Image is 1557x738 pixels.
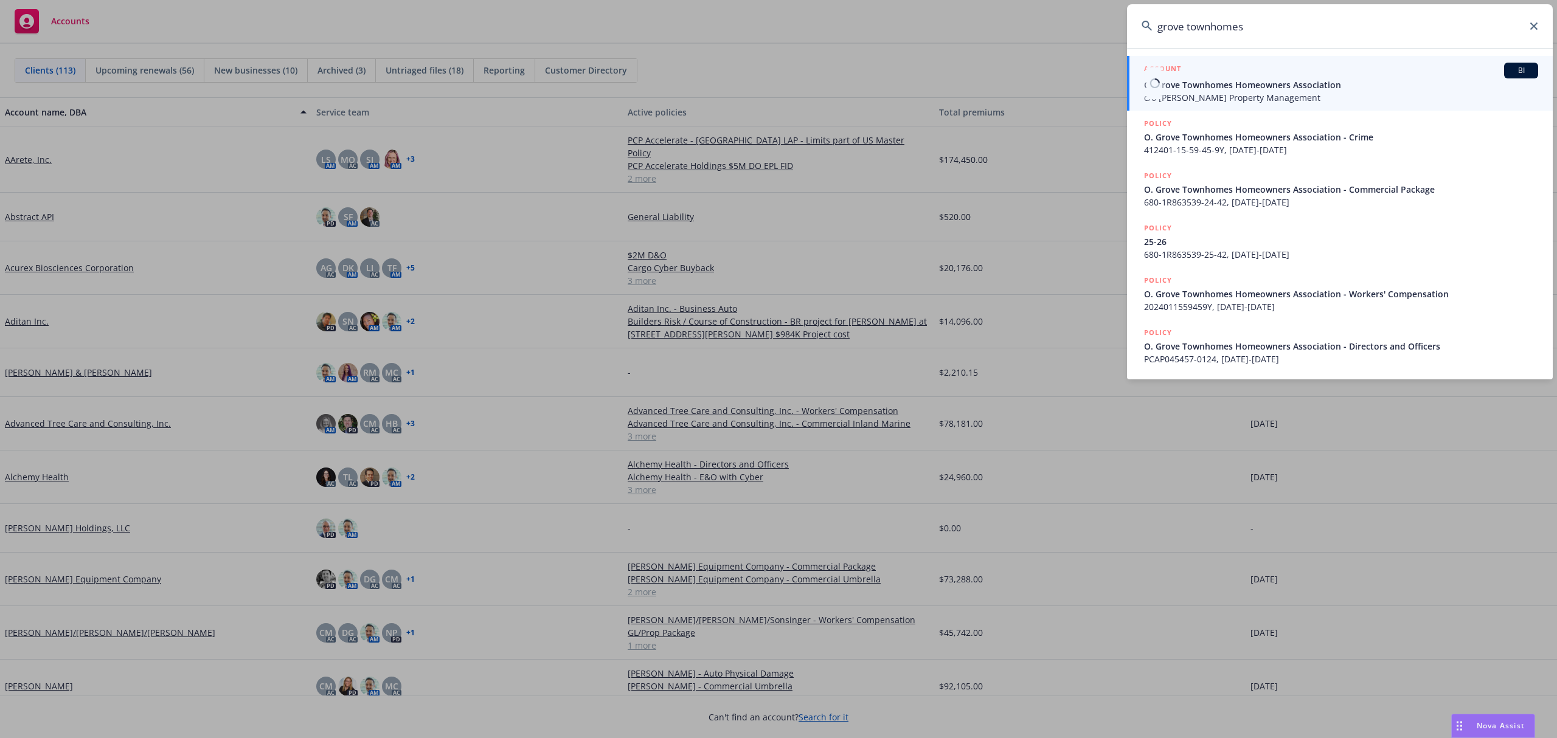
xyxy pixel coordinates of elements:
[1144,274,1172,286] h5: POLICY
[1127,56,1553,111] a: ACCOUNTBIO. Grove Townhomes Homeowners Associationc/o [PERSON_NAME] Property Management
[1127,267,1553,320] a: POLICYO. Grove Townhomes Homeowners Association - Workers' Compensation2024011559459Y, [DATE]-[DATE]
[1144,248,1538,261] span: 680-1R863539-25-42, [DATE]-[DATE]
[1509,65,1533,76] span: BI
[1144,300,1538,313] span: 2024011559459Y, [DATE]-[DATE]
[1144,235,1538,248] span: 25-26
[1144,91,1538,104] span: c/o [PERSON_NAME] Property Management
[1144,117,1172,129] h5: POLICY
[1144,183,1538,196] span: O. Grove Townhomes Homeowners Association - Commercial Package
[1127,215,1553,267] a: POLICY25-26680-1R863539-25-42, [DATE]-[DATE]
[1452,714,1467,737] div: Drag to move
[1144,143,1538,156] span: 412401-15-59-45-9Y, [DATE]-[DATE]
[1144,170,1172,182] h5: POLICY
[1127,163,1553,215] a: POLICYO. Grove Townhomes Homeowners Association - Commercial Package680-1R863539-24-42, [DATE]-[D...
[1144,78,1538,91] span: O. Grove Townhomes Homeowners Association
[1144,63,1181,77] h5: ACCOUNT
[1144,196,1538,209] span: 680-1R863539-24-42, [DATE]-[DATE]
[1144,340,1538,353] span: O. Grove Townhomes Homeowners Association - Directors and Officers
[1144,353,1538,365] span: PCAP045457-0124, [DATE]-[DATE]
[1127,4,1553,48] input: Search...
[1144,326,1172,339] h5: POLICY
[1144,131,1538,143] span: O. Grove Townhomes Homeowners Association - Crime
[1451,714,1535,738] button: Nova Assist
[1127,320,1553,372] a: POLICYO. Grove Townhomes Homeowners Association - Directors and OfficersPCAP045457-0124, [DATE]-[...
[1477,720,1525,731] span: Nova Assist
[1144,222,1172,234] h5: POLICY
[1127,111,1553,163] a: POLICYO. Grove Townhomes Homeowners Association - Crime412401-15-59-45-9Y, [DATE]-[DATE]
[1144,288,1538,300] span: O. Grove Townhomes Homeowners Association - Workers' Compensation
